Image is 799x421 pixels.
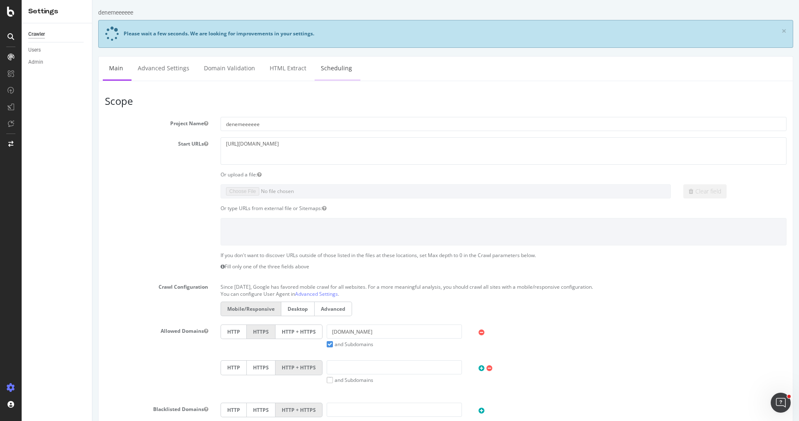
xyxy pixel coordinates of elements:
[6,280,122,290] label: Crawl Configuration
[122,205,700,212] div: Or type URLs from external file or Sitemaps:
[128,302,189,316] label: Mobile/Responsive
[6,8,41,17] div: denemeeeeee
[203,290,246,297] a: Advanced Settings
[105,57,169,79] a: Domain Validation
[154,360,183,375] label: HTTPS
[39,57,103,79] a: Advanced Settings
[183,360,230,375] label: HTTP + HTTPS
[28,7,85,16] div: Settings
[222,302,260,316] label: Advanced
[122,171,700,178] div: Or upload a file:
[128,252,694,259] p: If you don't want to discover URLs outside of those listed in the files at these locations, set M...
[128,280,694,290] p: Since [DATE], Google has favored mobile crawl for all websites. For a more meaningful analysis, y...
[112,406,116,413] button: Blacklisted Domains
[128,324,154,339] label: HTTP
[6,117,122,127] label: Project Name
[28,46,41,54] div: Users
[154,324,183,339] label: HTTPS
[128,403,154,417] label: HTTP
[689,27,694,35] a: ×
[28,30,45,39] div: Crawler
[189,302,222,316] label: Desktop
[28,30,86,39] a: Crawler
[31,30,222,37] div: Please wait a few seconds. We are looking for improvements in your settings.
[112,140,116,147] button: Start URLs
[234,341,281,348] label: and Subdomains
[771,393,791,413] iframe: Intercom live chat
[6,137,122,147] label: Start URLs
[128,137,694,164] textarea: [URL][DOMAIN_NAME]
[154,403,183,417] label: HTTPS
[28,58,43,67] div: Admin
[128,290,694,297] p: You can configure User Agent in .
[128,263,694,270] p: Fill only one of the three fields above
[222,57,266,79] a: Scheduling
[28,46,86,54] a: Users
[6,403,122,413] label: Blacklisted Domains
[128,360,154,375] label: HTTP
[10,57,37,79] a: Main
[112,120,116,127] button: Project Name
[183,403,230,417] label: HTTP + HTTPS
[28,58,86,67] a: Admin
[183,324,230,339] label: HTTP + HTTPS
[234,376,281,384] label: and Subdomains
[12,96,694,106] h3: Scope
[171,57,220,79] a: HTML Extract
[6,324,122,334] label: Allowed Domains
[112,327,116,334] button: Allowed Domains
